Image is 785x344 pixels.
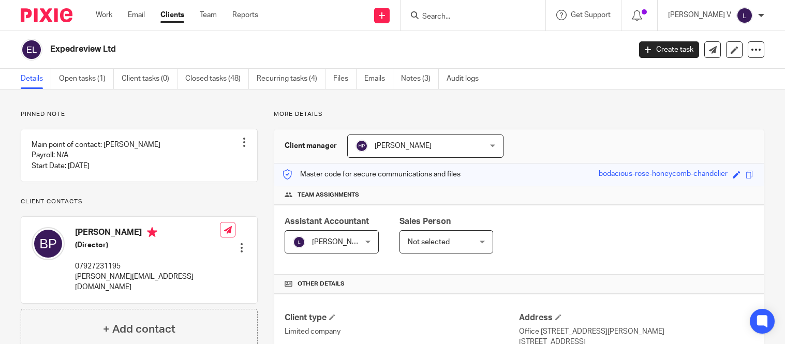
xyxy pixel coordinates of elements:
a: Clients [160,10,184,20]
span: Sales Person [399,217,451,226]
h4: + Add contact [103,321,175,337]
span: [PERSON_NAME] V [312,238,375,246]
img: svg%3E [736,7,753,24]
p: Pinned note [21,110,258,118]
p: [PERSON_NAME] V [668,10,731,20]
h4: [PERSON_NAME] [75,227,220,240]
a: Email [128,10,145,20]
img: svg%3E [32,227,65,260]
p: More details [274,110,764,118]
h4: Client type [285,312,519,323]
a: Recurring tasks (4) [257,69,325,89]
span: Assistant Accountant [285,217,369,226]
span: [PERSON_NAME] [375,142,432,149]
a: Client tasks (0) [122,69,177,89]
span: Not selected [408,238,450,246]
h4: Address [519,312,753,323]
img: svg%3E [293,236,305,248]
a: Team [200,10,217,20]
div: bodacious-rose-honeycomb-chandelier [599,169,728,181]
p: Limited company [285,326,519,337]
h5: (Director) [75,240,220,250]
a: Open tasks (1) [59,69,114,89]
a: Reports [232,10,258,20]
input: Search [421,12,514,22]
img: Pixie [21,8,72,22]
a: Emails [364,69,393,89]
span: Team assignments [298,191,359,199]
a: Files [333,69,357,89]
h2: Expedreview Ltd [50,44,509,55]
a: Work [96,10,112,20]
p: Master code for secure communications and files [282,169,461,180]
a: Closed tasks (48) [185,69,249,89]
span: Other details [298,280,345,288]
p: Client contacts [21,198,258,206]
a: Audit logs [447,69,486,89]
img: svg%3E [21,39,42,61]
h3: Client manager [285,141,337,151]
a: Create task [639,41,699,58]
p: [PERSON_NAME][EMAIL_ADDRESS][DOMAIN_NAME] [75,272,220,293]
span: Get Support [571,11,611,19]
p: Office [STREET_ADDRESS][PERSON_NAME] [519,326,753,337]
i: Primary [147,227,157,237]
img: svg%3E [356,140,368,152]
a: Notes (3) [401,69,439,89]
a: Details [21,69,51,89]
p: 07927231195 [75,261,220,272]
